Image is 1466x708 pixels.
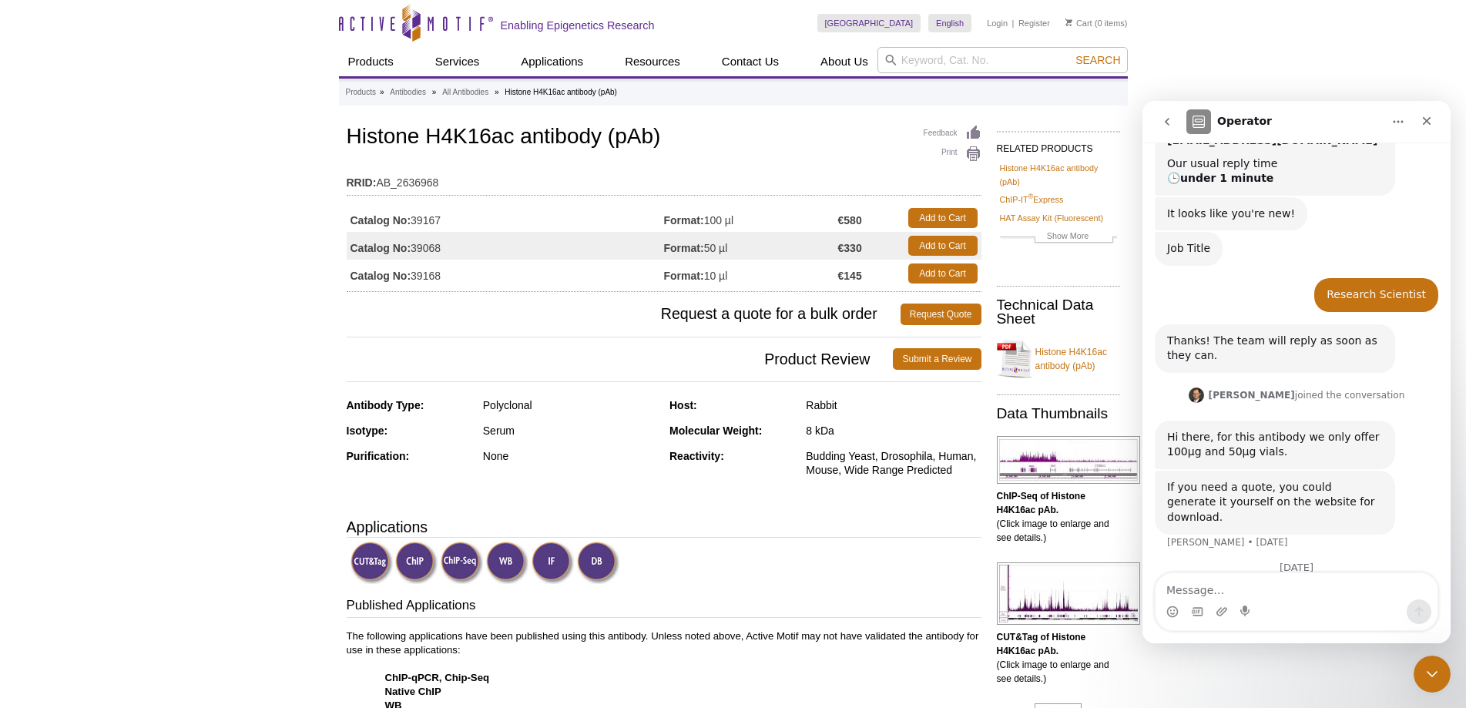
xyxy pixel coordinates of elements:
[664,213,704,227] strong: Format:
[512,47,592,76] a: Applications
[347,424,388,437] strong: Isotype:
[908,236,978,256] a: Add to Cart
[908,263,978,284] a: Add to Cart
[483,449,658,463] div: None
[441,542,483,584] img: ChIP-Seq Validated
[901,304,981,325] a: Request Quote
[486,542,528,584] img: Western Blot Validated
[924,125,981,142] a: Feedback
[997,489,1120,545] p: (Click image to enlarge and see details.)
[1414,656,1451,693] iframe: Intercom live chat
[1012,14,1015,32] li: |
[395,542,438,584] img: ChIP Validated
[347,399,424,411] strong: Antibody Type:
[838,213,862,227] strong: €580
[664,204,838,232] td: 100 µl
[347,166,981,191] td: AB_2636968
[339,47,403,76] a: Products
[713,47,788,76] a: Contact Us
[1075,54,1120,66] span: Search
[997,336,1120,382] a: Histone H4K16ac antibody (pAb)
[442,86,488,99] a: All Antibodies
[347,176,377,190] strong: RRID:
[346,86,376,99] a: Products
[997,632,1086,656] b: CUT&Tag of Histone H4K16ac pAb.
[351,542,393,584] img: CUT&Tag Validated
[997,436,1140,484] img: Histone H4K16ac antibody (pAb) tested by ChIP-Seq.
[1000,211,1104,225] a: HAT Assay Kit (Fluorescent)
[432,88,437,96] li: »
[347,596,981,618] h3: Published Applications
[806,424,981,438] div: 8 kDa
[838,241,862,255] strong: €330
[385,686,441,697] strong: Native ChIP
[806,398,981,412] div: Rabbit
[908,208,978,228] a: Add to Cart
[532,542,574,584] img: Immunofluorescence Validated
[928,14,971,32] a: English
[924,146,981,163] a: Print
[664,269,704,283] strong: Format:
[501,18,655,32] h2: Enabling Epigenetics Research
[893,348,981,370] a: Submit a Review
[347,515,981,539] h3: Applications
[351,269,411,283] strong: Catalog No:
[380,88,384,96] li: »
[347,304,901,325] span: Request a quote for a bulk order
[669,399,697,411] strong: Host:
[351,241,411,255] strong: Catalog No:
[483,424,658,438] div: Serum
[838,269,862,283] strong: €145
[390,86,426,99] a: Antibodies
[997,298,1120,326] h2: Technical Data Sheet
[997,491,1085,515] b: ChIP-Seq of Histone H4K16ac pAb.
[385,672,490,683] strong: ChIP-qPCR, Chip-Seq
[347,125,981,151] h1: Histone H4K16ac antibody (pAb)
[1142,101,1451,643] iframe: Intercom live chat
[1065,18,1092,29] a: Cart
[1028,193,1034,201] sup: ®
[483,398,658,412] div: Polyclonal
[495,88,499,96] li: »
[987,18,1008,29] a: Login
[817,14,921,32] a: [GEOGRAPHIC_DATA]
[664,241,704,255] strong: Format:
[616,47,689,76] a: Resources
[426,47,489,76] a: Services
[351,213,411,227] strong: Catalog No:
